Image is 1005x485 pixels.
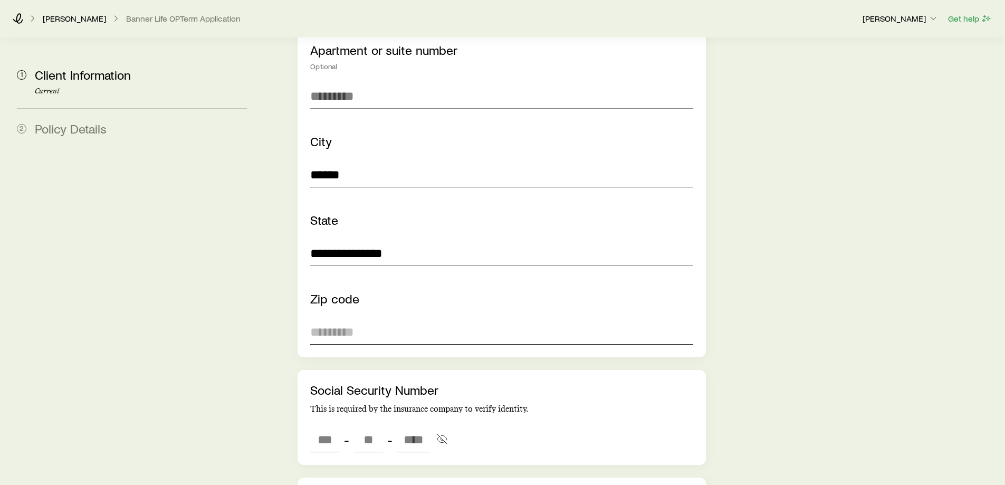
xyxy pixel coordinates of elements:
label: Apartment or suite number [310,42,457,58]
button: [PERSON_NAME] [862,13,939,25]
label: City [310,134,332,149]
span: Client Information [35,67,131,82]
p: Social Security Number [310,383,693,397]
span: - [344,432,349,447]
span: - [387,432,393,447]
p: Current [35,87,247,96]
label: State [310,212,338,227]
label: Zip code [310,291,359,306]
div: Optional [310,62,693,71]
a: [PERSON_NAME] [42,14,107,24]
button: Banner Life OPTerm Application [126,14,241,24]
p: This is required by the insurance company to verify identity. [310,404,693,414]
span: 1 [17,70,26,80]
span: 2 [17,124,26,134]
button: Get help [947,13,992,25]
span: Policy Details [35,121,107,136]
p: [PERSON_NAME] [863,13,939,24]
